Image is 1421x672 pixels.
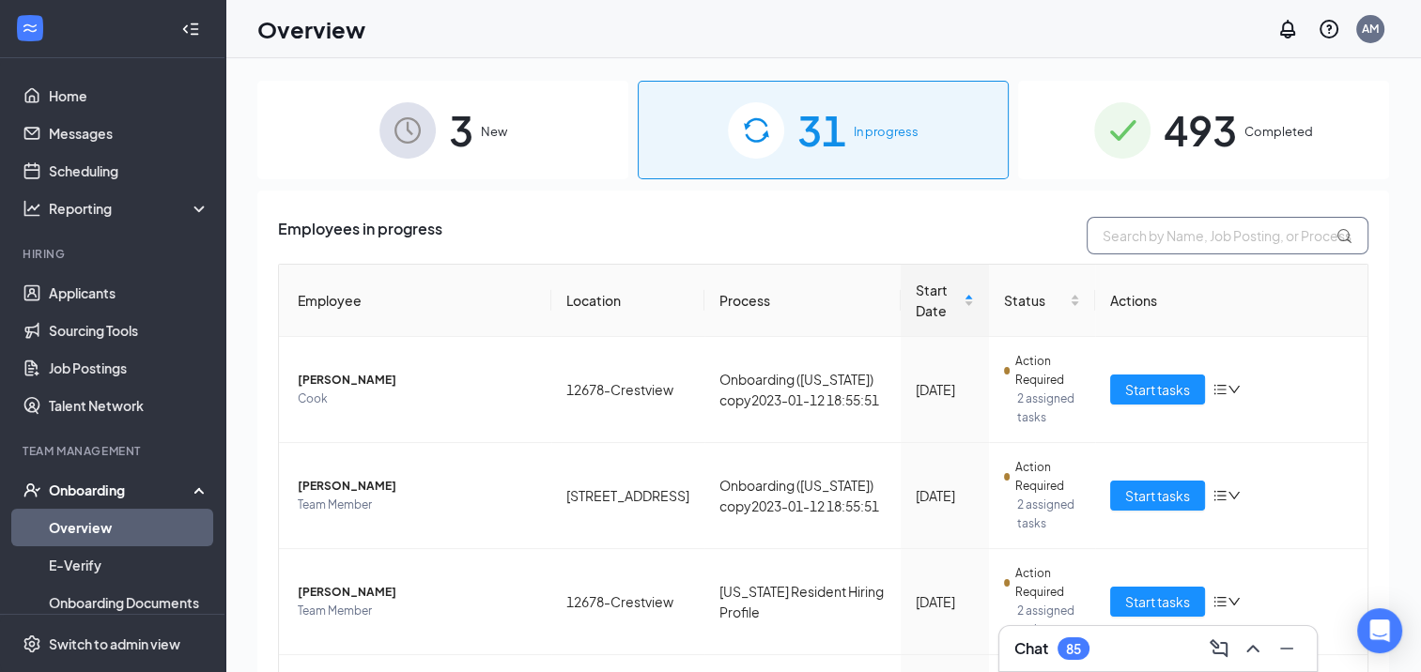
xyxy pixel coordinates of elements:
span: Start Date [916,280,960,321]
span: Action Required [1015,564,1081,602]
span: 3 [449,98,473,162]
button: Minimize [1272,634,1302,664]
a: Talent Network [49,387,209,424]
svg: Notifications [1276,18,1299,40]
input: Search by Name, Job Posting, or Process [1087,217,1368,254]
span: [PERSON_NAME] [298,371,536,389]
span: bars [1212,488,1228,503]
span: [PERSON_NAME] [298,583,536,602]
a: Onboarding Documents [49,584,209,621]
div: [DATE] [916,379,974,400]
span: Completed [1244,122,1313,141]
div: Open Intercom Messenger [1357,608,1402,653]
td: [US_STATE] Resident Hiring Profile [704,549,901,655]
span: [PERSON_NAME] [298,477,536,496]
a: Messages [49,115,209,152]
div: Switch to admin view [49,634,180,653]
span: 493 [1164,98,1237,162]
span: Start tasks [1125,485,1190,506]
svg: QuestionInfo [1318,18,1340,40]
button: ComposeMessage [1204,634,1234,664]
svg: Settings [23,634,41,653]
svg: Minimize [1275,637,1298,660]
button: Start tasks [1110,587,1205,617]
svg: WorkstreamLogo [21,19,39,38]
button: Start tasks [1110,374,1205,405]
div: Team Management [23,443,206,459]
span: bars [1212,382,1228,397]
span: New [481,122,507,141]
span: down [1228,489,1241,502]
span: Action Required [1015,352,1081,389]
span: Cook [298,389,536,408]
div: [DATE] [916,485,974,506]
div: Onboarding [49,481,193,499]
div: Reporting [49,199,210,218]
a: Sourcing Tools [49,312,209,349]
td: 12678-Crestview [551,337,704,443]
th: Location [551,265,704,337]
svg: ComposeMessage [1208,637,1230,660]
span: Start tasks [1125,591,1190,612]
svg: Analysis [23,199,41,218]
td: Onboarding ([US_STATE]) copy2023-01-12 18:55:51 [704,443,901,549]
th: Employee [279,265,551,337]
td: 12678-Crestview [551,549,704,655]
a: Scheduling [49,152,209,190]
a: Home [49,77,209,115]
span: 2 assigned tasks [1017,602,1081,639]
svg: Collapse [181,20,200,38]
div: 85 [1066,641,1081,657]
span: 31 [797,98,846,162]
span: Team Member [298,496,536,514]
th: Process [704,265,901,337]
span: down [1228,383,1241,396]
a: Job Postings [49,349,209,387]
span: Status [1004,290,1067,311]
td: [STREET_ADDRESS] [551,443,704,549]
svg: ChevronUp [1242,637,1264,660]
th: Actions [1095,265,1367,337]
span: Start tasks [1125,379,1190,400]
span: 2 assigned tasks [1017,496,1081,533]
td: Onboarding ([US_STATE]) copy2023-01-12 18:55:51 [704,337,901,443]
div: AM [1362,21,1379,37]
th: Status [989,265,1096,337]
span: 2 assigned tasks [1017,389,1081,427]
span: Team Member [298,602,536,620]
h1: Overview [257,13,365,45]
button: ChevronUp [1238,634,1268,664]
div: [DATE] [916,591,974,612]
h3: Chat [1014,638,1048,659]
span: Employees in progress [278,217,442,254]
a: Overview [49,509,209,546]
a: Applicants [49,274,209,312]
span: bars [1212,594,1228,609]
a: E-Verify [49,546,209,584]
span: In progress [854,122,919,141]
button: Start tasks [1110,481,1205,511]
div: Hiring [23,246,206,262]
span: Action Required [1015,458,1081,496]
svg: UserCheck [23,481,41,499]
span: down [1228,595,1241,608]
